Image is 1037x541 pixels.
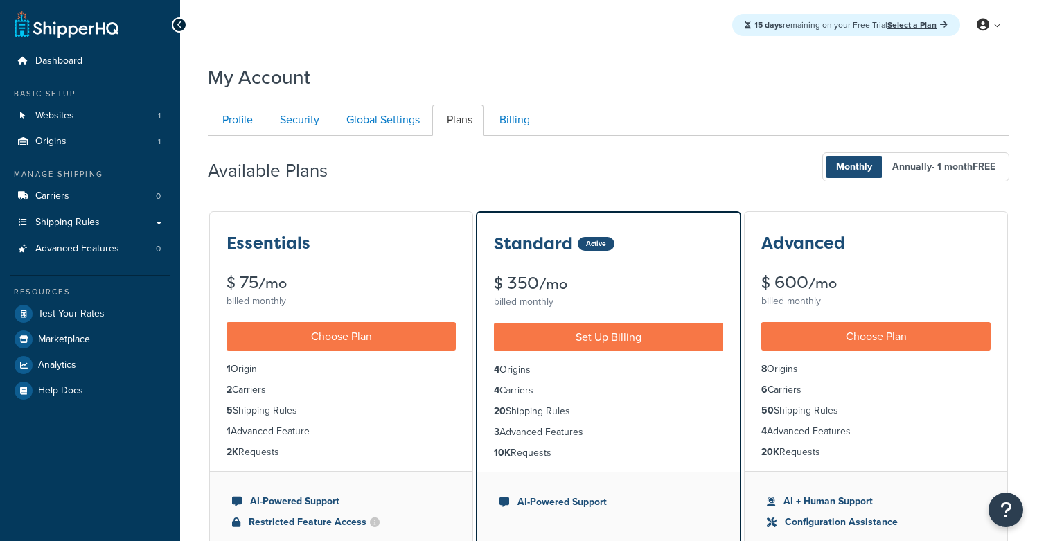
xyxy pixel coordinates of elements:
span: 0 [156,243,161,255]
span: Websites [35,110,74,122]
a: Select a Plan [887,19,948,31]
button: Open Resource Center [989,493,1023,527]
li: Shipping Rules [494,404,723,419]
li: Restricted Feature Access [232,515,450,530]
a: Set Up Billing [494,323,723,351]
h3: Standard [494,235,573,253]
h2: Available Plans [208,161,348,181]
strong: 1 [227,424,231,438]
div: $ 75 [227,274,456,292]
span: Marketplace [38,334,90,346]
small: /mo [258,274,287,293]
li: Requests [494,445,723,461]
a: Choose Plan [227,322,456,351]
span: - 1 month [932,159,995,174]
li: Requests [761,445,991,460]
li: Advanced Features [10,236,170,262]
strong: 8 [761,362,767,376]
li: Shipping Rules [227,403,456,418]
li: Carriers [761,382,991,398]
span: Annually [882,156,1006,178]
li: Advanced Features [494,425,723,440]
h3: Advanced [761,234,845,252]
small: /mo [539,274,567,294]
span: Shipping Rules [35,217,100,229]
a: Choose Plan [761,322,991,351]
h1: My Account [208,64,310,91]
a: Test Your Rates [10,301,170,326]
strong: 20K [761,445,779,459]
li: Carriers [227,382,456,398]
div: $ 600 [761,274,991,292]
a: Advanced Features 0 [10,236,170,262]
span: Help Docs [38,385,83,397]
h3: Essentials [227,234,310,252]
strong: 3 [494,425,499,439]
a: Websites 1 [10,103,170,129]
b: FREE [973,159,995,174]
strong: 4 [494,362,499,377]
li: Advanced Features [761,424,991,439]
div: Basic Setup [10,88,170,100]
div: remaining on your Free Trial [732,14,960,36]
strong: 5 [227,403,233,418]
li: AI-Powered Support [232,494,450,509]
span: Carriers [35,190,69,202]
strong: 4 [494,383,499,398]
a: Global Settings [332,105,431,136]
li: Carriers [10,184,170,209]
li: AI-Powered Support [499,495,718,510]
div: Manage Shipping [10,168,170,180]
li: Advanced Feature [227,424,456,439]
li: Origins [10,129,170,154]
strong: 15 days [754,19,783,31]
span: Dashboard [35,55,82,67]
a: Marketplace [10,327,170,352]
a: Billing [485,105,541,136]
small: /mo [808,274,837,293]
span: Test Your Rates [38,308,105,320]
li: AI + Human Support [767,494,985,509]
li: Carriers [494,383,723,398]
span: 0 [156,190,161,202]
span: Origins [35,136,67,148]
a: Carriers 0 [10,184,170,209]
span: 1 [158,110,161,122]
a: Profile [208,105,264,136]
a: Help Docs [10,378,170,403]
a: Plans [432,105,484,136]
strong: 50 [761,403,774,418]
li: Shipping Rules [761,403,991,418]
strong: 10K [494,445,511,460]
div: Resources [10,286,170,298]
li: Requests [227,445,456,460]
strong: 6 [761,382,768,397]
li: Origins [494,362,723,378]
strong: 20 [494,404,506,418]
a: Shipping Rules [10,210,170,236]
strong: 1 [227,362,231,376]
a: ShipperHQ Home [15,10,118,38]
div: billed monthly [761,292,991,311]
li: Origin [227,362,456,377]
div: billed monthly [494,292,723,312]
li: Configuration Assistance [767,515,985,530]
div: Active [578,237,614,251]
a: Analytics [10,353,170,378]
div: billed monthly [227,292,456,311]
a: Dashboard [10,48,170,74]
a: Security [265,105,330,136]
a: Origins 1 [10,129,170,154]
button: Monthly Annually- 1 monthFREE [822,152,1009,181]
span: Advanced Features [35,243,119,255]
div: $ 350 [494,275,723,292]
strong: 4 [761,424,767,438]
strong: 2K [227,445,238,459]
li: Websites [10,103,170,129]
